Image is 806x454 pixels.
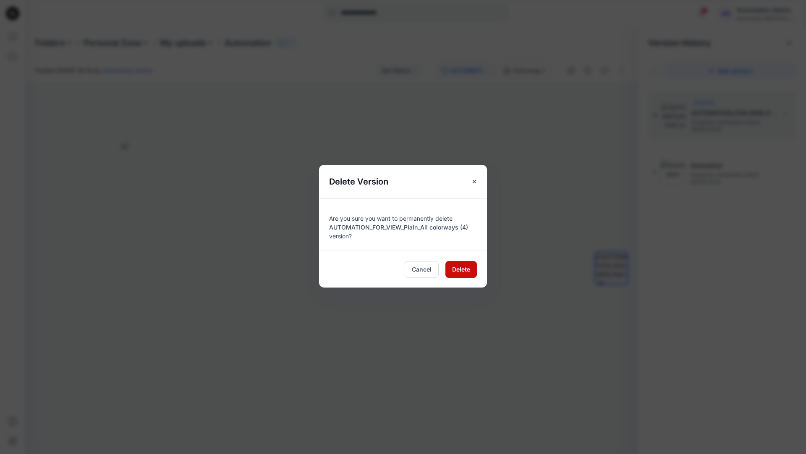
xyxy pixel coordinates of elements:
[452,265,470,274] span: Delete
[329,209,477,240] div: Are you sure you want to permanently delete version?
[445,261,477,278] button: Delete
[319,165,398,198] h5: Delete Version
[405,261,439,278] button: Cancel
[329,224,468,231] span: AUTOMATION_FOR_VIEW_Plain_All colorways (4)
[467,174,482,189] button: Close
[412,265,432,274] span: Cancel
